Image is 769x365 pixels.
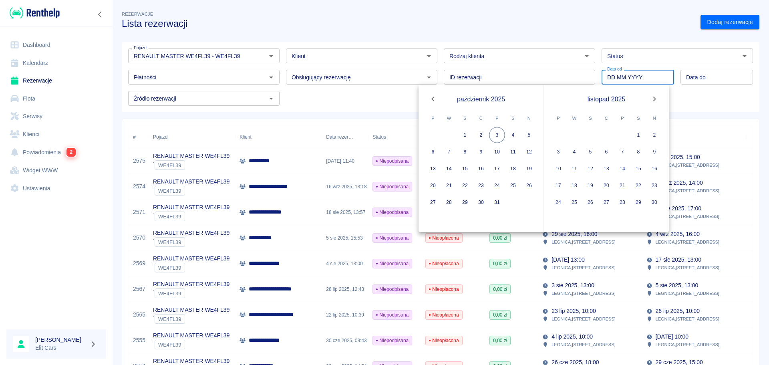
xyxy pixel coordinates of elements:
button: Otwórz [266,50,277,62]
div: ` [153,237,229,247]
label: Pojazd [134,45,147,51]
button: 26 [582,194,598,210]
span: piątek [615,110,630,126]
span: 0,00 zł [490,311,510,319]
span: poniedziałek [551,110,566,126]
p: RENAULT MASTER WE4FL39 [153,280,229,288]
button: 17 [550,177,566,194]
p: 23 sie 2025, 17:00 [656,204,701,213]
button: 29 [457,194,473,210]
button: 10 [550,161,566,177]
button: 9 [646,144,662,160]
p: LEGNICA , [STREET_ADDRESS] [656,238,719,246]
span: 0,00 zł [490,260,510,267]
a: 2570 [133,234,145,242]
span: wtorek [567,110,582,126]
button: Otwórz [266,93,277,104]
button: 11 [505,144,521,160]
button: 22 [457,177,473,194]
button: 29 [630,194,646,210]
span: WE4FL39 [155,290,185,296]
button: 1 [457,127,473,143]
div: # [129,126,149,148]
a: 2555 [133,336,145,345]
p: RENAULT MASTER WE4FL39 [153,254,229,263]
button: 12 [521,144,537,160]
button: Otwórz [423,50,435,62]
span: listopad 2025 [588,94,626,104]
span: Niepodpisana [373,183,412,190]
p: LEGNICA , [STREET_ADDRESS] [656,290,719,297]
span: środa [458,110,472,126]
button: 21 [441,177,457,194]
span: 0,00 zł [490,337,510,344]
p: LEGNICA , [STREET_ADDRESS] [552,290,615,297]
a: 2565 [133,311,145,319]
p: LEGNICA , [STREET_ADDRESS] [552,238,615,246]
button: 3 [550,144,566,160]
a: 2569 [133,259,145,268]
p: 3 sie 2025, 13:00 [552,281,594,290]
button: 30 [646,194,662,210]
button: 28 [441,194,457,210]
button: Zwiń nawigację [94,9,106,20]
span: WE4FL39 [155,239,185,245]
button: 23 [473,177,489,194]
div: Data rezerwacji [326,126,353,148]
label: Data od [607,66,622,72]
span: 0,00 zł [490,234,510,242]
div: Klient [236,126,322,148]
div: Pojazd [153,126,167,148]
p: RENAULT MASTER WE4FL39 [153,306,229,314]
button: 7 [441,144,457,160]
span: Niepodpisana [373,286,412,293]
button: 4 [505,127,521,143]
button: 18 [505,161,521,177]
a: Serwisy [6,107,106,125]
p: LEGNICA , [STREET_ADDRESS] [656,161,719,169]
button: 21 [614,177,630,194]
p: RENAULT MASTER WE4FL39 [153,229,229,237]
a: Klienci [6,125,106,143]
button: 24 [489,177,505,194]
p: [DATE] 10:00 [656,333,688,341]
a: 2567 [133,285,145,293]
p: LEGNICA , [STREET_ADDRESS] [552,315,615,323]
p: 6 paź 2025, 15:00 [656,153,700,161]
button: 30 [473,194,489,210]
button: 11 [566,161,582,177]
p: RENAULT MASTER WE4FL39 [153,203,229,212]
button: 14 [614,161,630,177]
p: LEGNICA , [STREET_ADDRESS] [656,341,719,348]
button: 26 [521,177,537,194]
span: Niepodpisana [373,311,412,319]
p: RENAULT MASTER WE4FL39 [153,331,229,340]
span: WE4FL39 [155,342,185,348]
div: Status [368,126,421,148]
a: Rezerwacje [6,72,106,90]
a: 2574 [133,182,145,191]
button: 14 [441,161,457,177]
button: 24 [550,194,566,210]
button: 13 [425,161,441,177]
div: 5 sie 2025, 15:53 [322,225,368,251]
span: sobota [506,110,520,126]
div: 4 sie 2025, 13:00 [322,251,368,276]
button: 2 [646,127,662,143]
div: ` [153,340,229,349]
button: 6 [598,144,614,160]
input: DD.MM.YYYY [602,70,674,85]
span: Nieopłacona [426,260,462,267]
span: Nieopłacona [426,286,462,293]
button: 27 [598,194,614,210]
input: DD.MM.YYYY [680,70,753,85]
p: 5 sie 2025, 13:00 [656,281,699,290]
span: Niepodpisana [373,234,412,242]
div: Status [372,126,386,148]
p: 17 sie 2025, 13:00 [656,256,701,264]
button: 15 [457,161,473,177]
button: 27 [425,194,441,210]
p: LEGNICA , [STREET_ADDRESS] [656,213,719,220]
button: 15 [630,161,646,177]
span: środa [583,110,598,126]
